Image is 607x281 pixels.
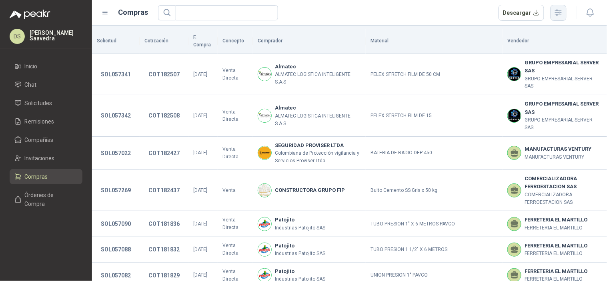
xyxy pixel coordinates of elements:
[508,68,521,81] img: Company Logo
[258,217,271,231] img: Company Logo
[218,211,253,237] td: Venta Directa
[144,108,184,123] button: COT182508
[25,191,75,208] span: Órdenes de Compra
[218,137,253,170] td: Venta Directa
[10,151,82,166] a: Invitaciones
[525,75,602,90] p: GRUPO EMPRESARIAL SERVER SAS
[525,145,591,153] b: MANUFACTURAS VENTURY
[218,29,253,54] th: Concepto
[97,108,135,123] button: SOL057342
[275,224,325,232] p: Industrias Patojito SAS
[97,217,135,231] button: SOL057090
[97,67,135,82] button: SOL057341
[258,184,271,197] img: Company Logo
[25,154,55,163] span: Invitaciones
[218,237,253,263] td: Venta Directa
[10,132,82,147] a: Compañías
[366,211,503,237] td: TUBO PRESION 1" X 6 METROS PAVCO
[525,191,602,206] p: COMERCIALIZADORA FERROESTACION SAS
[525,224,587,232] p: FERRETERIA EL MARTILLO
[144,67,184,82] button: COT182507
[193,272,207,278] span: [DATE]
[193,113,207,118] span: [DATE]
[525,175,602,191] b: COMERCIALIZADORA FERROESTACION SAS
[366,29,503,54] th: Material
[525,153,591,161] p: MANUFACTURAS VENTURY
[97,242,135,257] button: SOL057088
[10,10,50,19] img: Logo peakr
[258,243,271,256] img: Company Logo
[366,137,503,170] td: BATERIA DE RADIO DEP 450
[275,104,361,112] b: Almatec
[10,169,82,184] a: Compras
[193,72,207,77] span: [DATE]
[525,250,587,257] p: FERRETERIA EL MARTILLO
[97,146,135,160] button: SOL057022
[193,221,207,227] span: [DATE]
[193,150,207,155] span: [DATE]
[25,99,52,108] span: Solicitudes
[275,112,361,128] p: ALMATEC LOGISTICA INTELIGENTE S.A.S
[140,29,188,54] th: Cotización
[144,217,184,231] button: COT181836
[525,267,587,275] b: FERRETERIA EL MARTILLO
[275,216,325,224] b: Patojito
[366,54,503,96] td: PELEX STRETCH FILM DE 50 CM
[275,186,345,194] b: CONSTRUCTORA GRUPO FIP
[10,114,82,129] a: Remisiones
[193,247,207,252] span: [DATE]
[218,54,253,96] td: Venta Directa
[525,116,602,132] p: GRUPO EMPRESARIAL SERVER SAS
[10,59,82,74] a: Inicio
[275,149,361,165] p: Colombiana de Protección vigilancia y Servicios Proviser Ltda
[92,29,140,54] th: Solicitud
[525,100,602,116] b: GRUPO EMPRESARIAL SERVER SAS
[218,95,253,137] td: Venta Directa
[97,183,135,197] button: SOL057269
[503,29,607,54] th: Vendedor
[253,29,366,54] th: Comprador
[258,68,271,81] img: Company Logo
[525,216,587,224] b: FERRETERIA EL MARTILLO
[366,170,503,211] td: Bulto Cemento SS Gris x 50 kg
[218,170,253,211] td: Venta
[275,141,361,149] b: SEGURIDAD PROVISER LTDA
[144,146,184,160] button: COT182427
[525,242,587,250] b: FERRETERIA EL MARTILLO
[508,109,521,122] img: Company Logo
[275,63,361,71] b: Almatec
[30,30,82,41] p: [PERSON_NAME] Saavedra
[258,109,271,122] img: Company Logo
[10,187,82,211] a: Órdenes de Compra
[258,146,271,159] img: Company Logo
[366,237,503,263] td: TUBO PRESION 1 1/2" X 6 METROS
[366,95,503,137] td: PELEX STRETCH FILM DE 15
[10,29,25,44] div: DS
[25,172,48,181] span: Compras
[10,77,82,92] a: Chat
[188,29,218,54] th: F. Compra
[25,136,54,144] span: Compañías
[525,59,602,75] b: GRUPO EMPRESARIAL SERVER SAS
[144,183,184,197] button: COT182437
[25,117,54,126] span: Remisiones
[118,7,148,18] h1: Compras
[144,242,184,257] button: COT181832
[25,80,37,89] span: Chat
[25,62,38,71] span: Inicio
[275,242,325,250] b: Patojito
[275,71,361,86] p: ALMATEC LOGISTICA INTELIGENTE S.A.S
[499,5,545,21] button: Descargar
[275,250,325,257] p: Industrias Patojito SAS
[193,187,207,193] span: [DATE]
[10,96,82,111] a: Solicitudes
[275,267,325,275] b: Patojito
